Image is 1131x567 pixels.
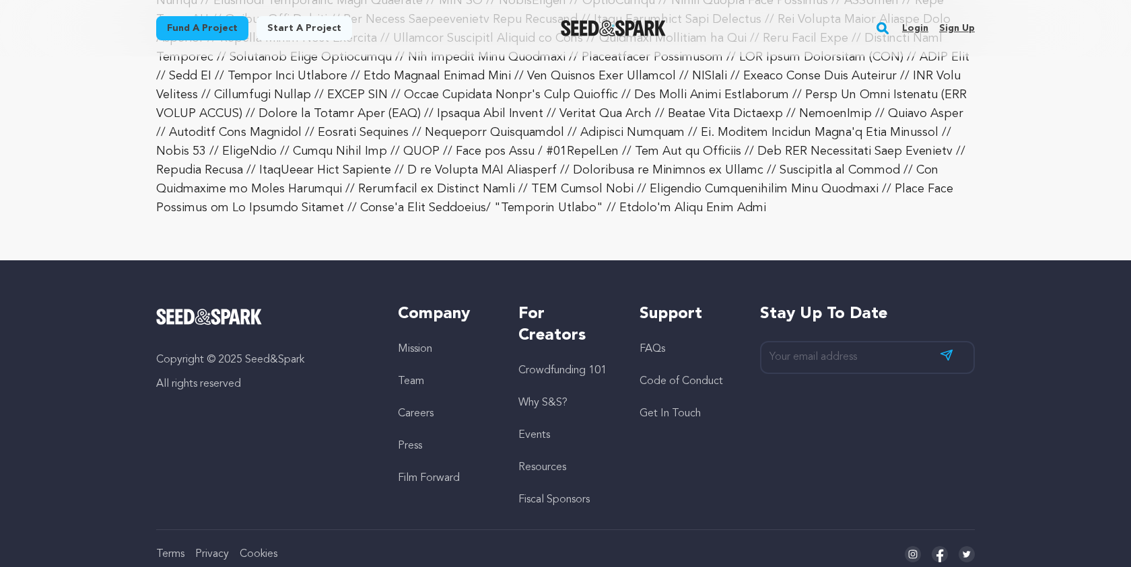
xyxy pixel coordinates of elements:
h5: Stay up to date [760,303,975,325]
h5: Company [398,303,491,325]
a: Film Forward [398,473,460,484]
a: Seed&Spark Homepage [561,20,666,36]
a: Why S&S? [518,398,568,408]
a: Resources [518,462,566,473]
h5: Support [640,303,733,325]
a: Cookies [240,549,277,560]
a: Sign up [939,17,975,39]
a: FAQs [640,344,665,354]
a: Get In Touch [640,408,701,419]
a: Mission [398,344,432,354]
a: Fund a project [156,16,248,40]
p: Copyright © 2025 Seed&Spark [156,352,371,368]
a: Fiscal Sponsors [518,494,590,505]
img: Seed&Spark Logo Dark Mode [561,20,666,36]
a: Seed&Spark Homepage [156,309,371,325]
a: Terms [156,549,184,560]
a: Press [398,441,422,451]
a: Privacy [195,549,229,560]
a: Careers [398,408,434,419]
a: Crowdfunding 101 [518,365,607,376]
input: Your email address [760,341,975,374]
a: Login [902,17,928,39]
p: All rights reserved [156,376,371,392]
a: Code of Conduct [640,376,723,387]
a: Team [398,376,424,387]
a: Events [518,430,550,441]
a: Start a project [256,16,352,40]
h5: For Creators [518,303,612,346]
img: Seed&Spark Logo [156,309,262,325]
